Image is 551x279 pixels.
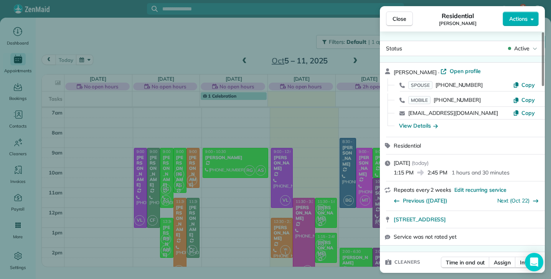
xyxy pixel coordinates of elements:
[521,110,535,116] span: Copy
[446,259,485,266] span: Time in and out
[521,81,535,88] span: Copy
[509,15,528,23] span: Actions
[440,67,481,75] a: Open profile
[394,142,421,149] span: Residential
[442,11,474,20] span: Residential
[408,96,431,104] span: MOBILE
[394,159,410,166] span: [DATE]
[408,81,432,89] span: SPOUSE
[520,259,534,266] span: Invite
[394,233,457,241] span: Service was not rated yet
[408,81,483,89] a: SPOUSE[PHONE_NUMBER]
[394,69,437,76] span: [PERSON_NAME]
[521,96,535,103] span: Copy
[394,186,451,193] span: Repeats every 2 weeks
[441,257,490,268] button: Time in and out
[408,96,481,104] a: MOBILE[PHONE_NUMBER]
[403,197,447,204] span: Previous ([DATE])
[393,15,406,23] span: Close
[386,45,402,52] span: Status
[408,110,498,116] a: [EMAIL_ADDRESS][DOMAIN_NAME]
[513,81,535,89] button: Copy
[454,186,506,194] span: Edit recurring service
[412,159,429,166] span: ( today )
[513,96,535,104] button: Copy
[427,169,447,176] span: 2:45 PM
[525,253,543,271] div: Open Intercom Messenger
[386,12,413,26] button: Close
[399,122,438,130] button: View Details
[394,169,414,176] span: 1:15 PM
[394,258,420,266] span: Cleaners
[497,197,530,204] a: Next (Oct 22)
[436,81,483,88] span: [PHONE_NUMBER]
[452,169,509,176] p: 1 hours and 30 minutes
[437,69,441,75] span: ·
[514,45,530,52] span: Active
[439,20,477,27] span: [PERSON_NAME]
[434,96,481,103] span: [PHONE_NUMBER]
[497,197,539,204] button: Next (Oct 22)
[394,197,447,204] button: Previous ([DATE])
[394,216,446,223] span: [STREET_ADDRESS]
[450,67,481,75] span: Open profile
[494,259,511,266] span: Assign
[513,109,535,117] button: Copy
[394,216,540,223] a: [STREET_ADDRESS]
[489,257,516,268] button: Assign
[515,257,539,268] button: Invite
